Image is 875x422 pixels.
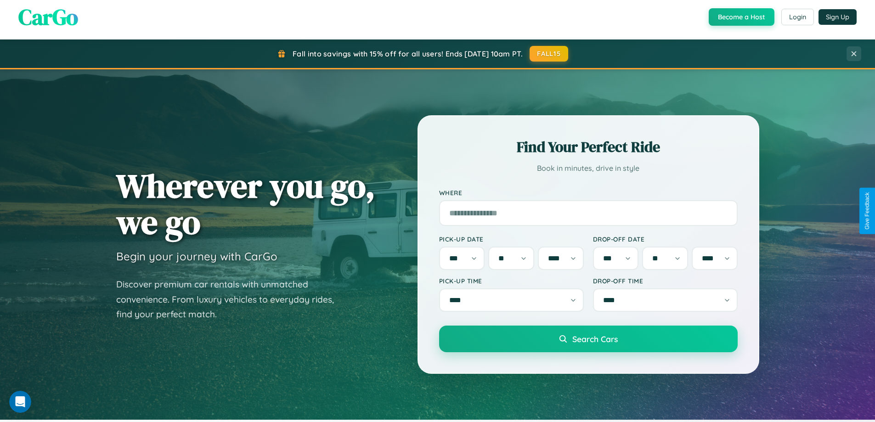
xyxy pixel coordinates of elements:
button: Sign Up [819,9,857,25]
button: Login [781,9,814,25]
span: CarGo [18,2,78,32]
label: Pick-up Date [439,235,584,243]
p: Discover premium car rentals with unmatched convenience. From luxury vehicles to everyday rides, ... [116,277,346,322]
h1: Wherever you go, we go [116,168,375,240]
label: Pick-up Time [439,277,584,285]
p: Book in minutes, drive in style [439,162,738,175]
button: FALL15 [530,46,568,62]
button: Search Cars [439,326,738,352]
h2: Find Your Perfect Ride [439,137,738,157]
span: Search Cars [572,334,618,344]
label: Where [439,189,738,197]
button: Become a Host [709,8,774,26]
div: Give Feedback [864,192,870,230]
label: Drop-off Time [593,277,738,285]
iframe: Intercom live chat [9,391,31,413]
h3: Begin your journey with CarGo [116,249,277,263]
label: Drop-off Date [593,235,738,243]
span: Fall into savings with 15% off for all users! Ends [DATE] 10am PT. [293,49,523,58]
